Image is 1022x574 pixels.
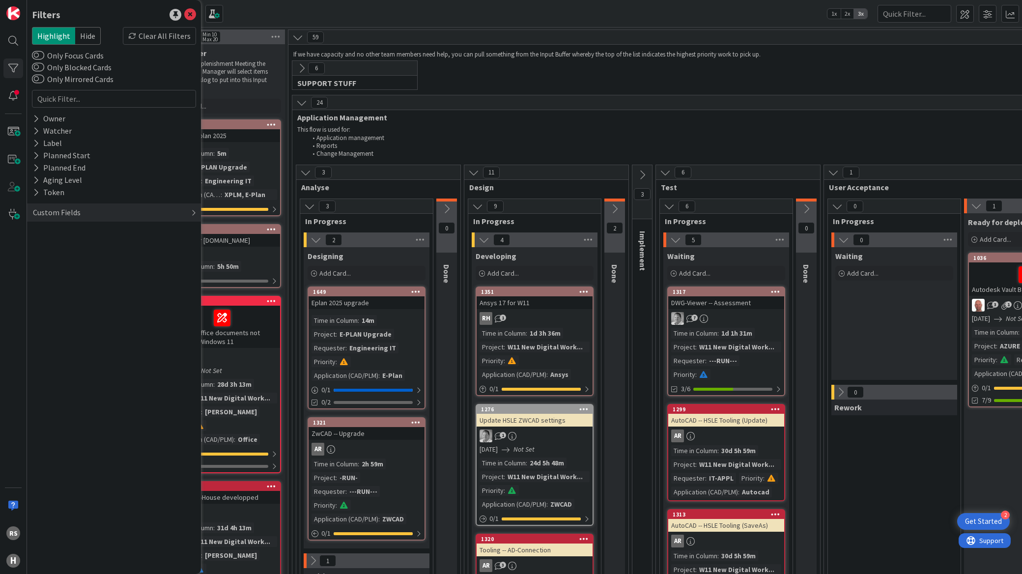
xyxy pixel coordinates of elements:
[679,269,710,278] span: Add Card...
[695,369,697,380] span: :
[164,351,280,364] div: RK
[380,370,405,381] div: E-Plan
[169,226,280,233] div: 1646
[164,491,280,504] div: Tooling -- In-House developped
[548,499,574,510] div: ZWCAD
[312,514,378,524] div: Application (CAD/PLM)
[319,555,336,567] span: 1
[32,206,82,219] div: Custom Fields
[671,445,717,456] div: Time in Column
[309,296,425,309] div: Eplan 2025 upgrade
[337,472,360,483] div: -RUN-
[321,385,331,395] span: 0 / 1
[719,328,755,339] div: 1d 1h 31m
[222,189,268,200] div: XPLM, E-Plan
[123,27,196,45] div: Clear All Filters
[213,261,215,272] span: :
[668,510,784,532] div: 1313AutoCAD -- HSLE Tooling (SaveAs)
[667,287,785,396] a: 1317DWG-Viewer -- AssessmentAVTime in Column:1d 1h 31mProject:W11 New Digital Work...Requester:--...
[193,162,250,172] div: E-PLAN Upgrade
[673,288,784,295] div: 1317
[798,222,815,234] span: 0
[477,287,593,296] div: 1351
[526,458,527,468] span: :
[311,97,328,109] span: 24
[638,231,648,271] span: Implement
[477,414,593,427] div: Update HSLE ZWCAD settings
[500,315,506,321] span: 1
[500,432,506,438] span: 1
[309,287,425,309] div: 1649Eplan 2025 upgrade
[847,201,863,212] span: 0
[527,328,563,339] div: 1d 3h 36m
[32,7,60,22] div: Filters
[668,414,784,427] div: AutoCAD -- HSLE Tooling (Update)
[347,343,398,353] div: Engineering IT
[32,74,44,84] button: Only Mirrored Cards
[673,406,784,413] div: 1299
[972,314,990,324] span: [DATE]
[201,175,202,186] span: :
[982,395,991,405] span: 7/9
[32,137,63,149] div: Label
[359,459,386,469] div: 2h 59m
[480,312,492,325] div: RH
[312,343,345,353] div: Requester
[477,405,593,427] div: 1276Update HSLE ZWCAD settings
[843,167,859,178] span: 1
[358,459,359,469] span: :
[835,251,863,261] span: Waiting
[297,78,405,88] span: SUPPORT STUFF
[202,406,259,417] div: [PERSON_NAME]
[32,62,44,72] button: Only Blocked Cards
[695,342,697,352] span: :
[1005,301,1012,308] span: 1
[481,536,593,543] div: 1320
[671,369,695,380] div: Priority
[312,329,336,340] div: Project
[345,486,347,497] span: :
[957,513,1010,530] div: Open Get Started checklist, remaining modules: 2
[201,406,202,417] span: :
[321,528,331,539] span: 0 / 1
[309,418,425,440] div: 1321ZwCAD -- Upgrade
[668,519,784,532] div: AutoCAD -- HSLE Tooling (SaveAs)
[336,329,337,340] span: :
[853,234,870,246] span: 0
[480,430,492,442] img: AV
[634,188,651,200] span: 3
[505,471,585,482] div: W11 New Digital Work...
[308,251,343,261] span: Designing
[1018,327,1020,338] span: :
[847,386,864,398] span: 0
[480,499,546,510] div: Application (CAD/PLM)
[691,315,698,321] span: 7
[309,287,425,296] div: 1649
[477,513,593,525] div: 0/1
[717,328,719,339] span: :
[321,397,331,407] span: 0/2
[675,167,691,178] span: 6
[308,287,426,409] a: 1649Eplan 2025 upgradeTime in Column:14mProject:E-PLAN UpgradeRequester:Engineering ITPriority:Ap...
[336,356,337,367] span: :
[477,405,593,414] div: 1276
[202,550,259,561] div: [PERSON_NAME]
[738,487,739,497] span: :
[878,5,951,23] input: Quick Filter...
[32,113,66,125] div: Owner
[980,235,1011,244] span: Add Card...
[164,225,280,234] div: 1646
[697,342,777,352] div: W11 New Digital Work...
[477,559,593,572] div: AR
[215,261,241,272] div: 5h 50m
[32,149,91,162] div: Planned Start
[477,535,593,556] div: 1320Tooling -- AD-Connection
[489,514,499,524] span: 0 / 1
[202,37,218,42] div: Max 20
[312,370,378,381] div: Application (CAD/PLM)
[671,473,705,484] div: Requester
[308,417,426,541] a: 1321ZwCAD -- UpgradeARTime in Column:2h 59mProject:-RUN-Requester:---RUN---Priority:Application (...
[992,301,998,308] span: 3
[1001,511,1010,519] div: 2
[671,535,684,547] div: AR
